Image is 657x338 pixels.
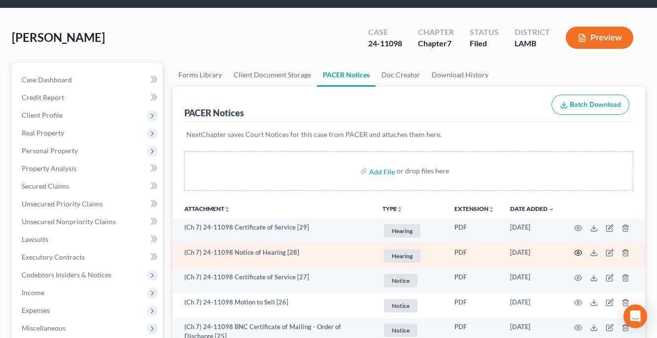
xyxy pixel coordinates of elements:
[502,293,562,318] td: [DATE]
[22,182,69,190] span: Secured Claims
[470,27,499,38] div: Status
[184,107,244,119] div: PACER Notices
[14,231,163,248] a: Lawsuits
[22,217,116,226] span: Unsecured Nonpriority Claims
[382,223,439,239] a: Hearing
[454,205,494,212] a: Extensionunfold_more
[566,27,633,49] button: Preview
[382,248,439,264] a: Hearing
[382,272,439,289] a: Notice
[418,27,454,38] div: Chapter
[22,235,48,243] span: Lawsuits
[447,293,502,318] td: PDF
[382,206,403,212] button: TYPEunfold_more
[14,160,163,177] a: Property Analysis
[552,95,629,115] button: Batch Download
[22,306,50,314] span: Expenses
[14,89,163,106] a: Credit Report
[173,293,375,318] td: (Ch 7) 24-11098 Motion to Sell [26]
[14,195,163,213] a: Unsecured Priority Claims
[488,206,494,212] i: unfold_more
[14,213,163,231] a: Unsecured Nonpriority Claims
[22,253,85,261] span: Executory Contracts
[570,101,621,109] span: Batch Download
[317,63,376,87] a: PACER Notices
[502,243,562,269] td: [DATE]
[502,268,562,293] td: [DATE]
[376,63,426,87] a: Doc Creator
[447,243,502,269] td: PDF
[22,111,63,119] span: Client Profile
[22,200,103,208] span: Unsecured Priority Claims
[14,177,163,195] a: Secured Claims
[397,166,449,176] div: or drop files here
[22,75,72,84] span: Case Dashboard
[510,205,554,212] a: Date Added expand_more
[397,206,403,212] i: unfold_more
[384,324,417,337] span: Notice
[382,298,439,314] a: Notice
[426,63,494,87] a: Download History
[368,27,402,38] div: Case
[173,268,375,293] td: (Ch 7) 24-11098 Certificate of Service [27]
[384,224,420,237] span: Hearing
[384,274,417,287] span: Notice
[224,206,230,212] i: unfold_more
[384,299,417,312] span: Notice
[22,129,64,137] span: Real Property
[447,268,502,293] td: PDF
[228,63,317,87] a: Client Document Storage
[173,243,375,269] td: (Ch 7) 24-11098 Notice of Hearing [28]
[12,30,105,44] span: [PERSON_NAME]
[470,38,499,49] div: Filed
[623,304,647,328] div: Open Intercom Messenger
[549,206,554,212] i: expand_more
[14,71,163,89] a: Case Dashboard
[368,38,402,49] div: 24-11098
[447,218,502,243] td: PDF
[515,27,550,38] div: District
[22,288,44,297] span: Income
[515,38,550,49] div: LAMB
[502,218,562,243] td: [DATE]
[447,38,451,48] span: 7
[22,324,66,332] span: Miscellaneous
[418,38,454,49] div: Chapter
[186,130,631,139] p: NextChapter saves Court Notices for this case from PACER and attaches them here.
[173,218,375,243] td: (Ch 7) 24-11098 Certificate of Service [29]
[173,63,228,87] a: Forms Library
[22,146,78,155] span: Personal Property
[184,205,230,212] a: Attachmentunfold_more
[14,248,163,266] a: Executory Contracts
[22,164,76,172] span: Property Analysis
[384,249,420,263] span: Hearing
[22,93,64,101] span: Credit Report
[22,270,111,279] span: Codebtors Insiders & Notices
